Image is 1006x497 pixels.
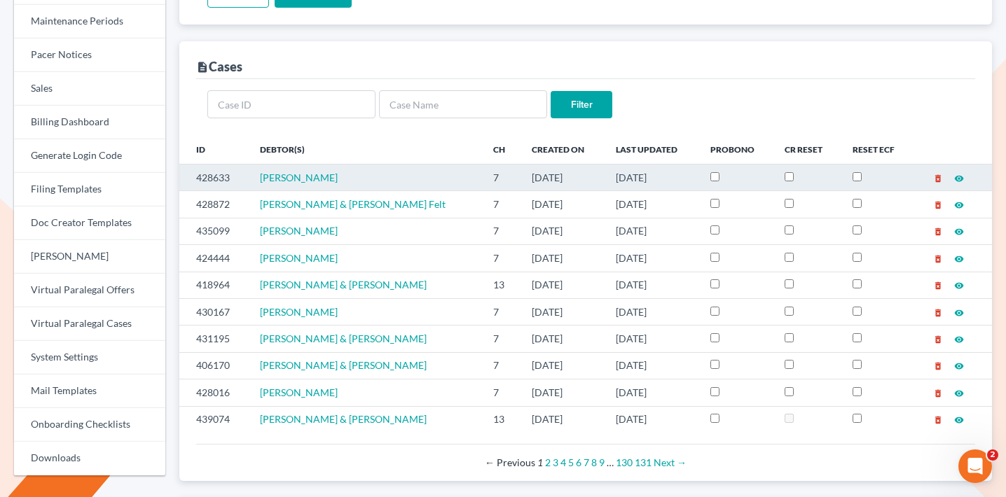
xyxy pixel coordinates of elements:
a: visibility [954,171,964,183]
a: Page 5 [568,456,574,468]
a: Virtual Paralegal Cases [14,307,165,341]
td: [DATE] [605,191,699,218]
span: 2 [987,449,998,461]
i: visibility [954,200,964,210]
a: Filing Templates [14,173,165,206]
a: [PERSON_NAME] & [PERSON_NAME] [260,332,427,344]
a: System Settings [14,341,165,374]
th: Reset ECF [841,136,914,164]
td: 428633 [179,164,249,190]
a: visibility [954,252,964,264]
a: [PERSON_NAME] & [PERSON_NAME] [260,413,427,425]
td: [DATE] [521,325,605,352]
td: 406170 [179,352,249,379]
i: delete_forever [933,227,943,237]
td: 13 [482,272,521,298]
th: ID [179,136,249,164]
th: ProBono [699,136,774,164]
td: 428872 [179,191,249,218]
i: delete_forever [933,281,943,290]
i: description [196,61,209,73]
td: [DATE] [521,406,605,433]
th: Debtor(s) [249,136,482,164]
a: Page 131 [635,456,652,468]
th: Ch [482,136,521,164]
a: Page 2 [545,456,551,468]
a: visibility [954,359,964,371]
span: [PERSON_NAME] [260,306,338,318]
i: visibility [954,174,964,183]
span: [PERSON_NAME] [260,171,338,183]
a: delete_forever [933,279,943,290]
a: delete_forever [933,306,943,318]
a: delete_forever [933,413,943,425]
a: [PERSON_NAME] [260,225,338,237]
td: 424444 [179,245,249,272]
a: Page 4 [560,456,566,468]
span: [PERSON_NAME] [260,252,338,264]
i: delete_forever [933,174,943,183]
a: [PERSON_NAME] [14,240,165,274]
a: visibility [954,413,964,425]
a: Sales [14,72,165,106]
a: Maintenance Periods [14,5,165,38]
i: visibility [954,388,964,398]
a: Page 3 [553,456,558,468]
a: [PERSON_NAME] & [PERSON_NAME] Felt [260,198,446,210]
td: [DATE] [605,164,699,190]
span: [PERSON_NAME] & [PERSON_NAME] [260,359,427,371]
a: delete_forever [933,198,943,210]
a: Page 7 [584,456,589,468]
a: delete_forever [933,225,943,237]
i: delete_forever [933,415,943,425]
a: Page 8 [591,456,597,468]
span: [PERSON_NAME] [260,386,338,398]
i: visibility [954,281,964,290]
td: 7 [482,379,521,406]
td: [DATE] [521,245,605,272]
td: 431195 [179,325,249,352]
a: delete_forever [933,171,943,183]
a: Mail Templates [14,374,165,408]
td: [DATE] [521,352,605,379]
a: Page 9 [599,456,605,468]
i: delete_forever [933,361,943,371]
td: [DATE] [521,272,605,298]
td: [DATE] [521,191,605,218]
a: [PERSON_NAME] & [PERSON_NAME] [260,279,427,290]
td: [DATE] [521,298,605,325]
input: Filter [551,91,612,119]
td: 7 [482,218,521,244]
td: 7 [482,325,521,352]
td: [DATE] [605,218,699,244]
a: delete_forever [933,359,943,371]
i: delete_forever [933,200,943,210]
a: delete_forever [933,332,943,344]
iframe: Intercom live chat [958,449,992,483]
td: 7 [482,245,521,272]
td: [DATE] [521,164,605,190]
a: visibility [954,225,964,237]
i: visibility [954,227,964,237]
td: 7 [482,298,521,325]
div: Pagination [207,456,964,470]
a: Doc Creator Templates [14,206,165,240]
i: delete_forever [933,335,943,344]
i: visibility [954,254,964,264]
a: delete_forever [933,386,943,398]
td: 435099 [179,218,249,244]
a: visibility [954,306,964,318]
input: Case Name [379,90,547,118]
td: [DATE] [521,218,605,244]
a: Billing Dashboard [14,106,165,139]
td: [DATE] [605,245,699,272]
em: Page 1 [537,456,543,468]
th: CR Reset [773,136,841,164]
input: Case ID [207,90,375,118]
td: 13 [482,406,521,433]
a: visibility [954,332,964,344]
a: Next page [654,456,687,468]
div: Cases [196,58,242,75]
td: 7 [482,191,521,218]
